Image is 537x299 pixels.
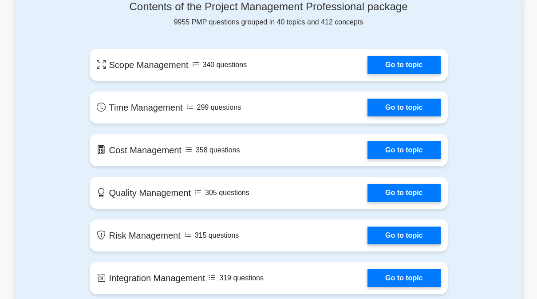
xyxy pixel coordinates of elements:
a: Go to topic [367,269,440,287]
div: 9955 PMP questions grouped in 40 topics and 412 concepts [90,0,448,28]
a: Go to topic [367,184,440,202]
a: Go to topic [367,99,440,116]
a: Go to topic [367,227,440,244]
a: Go to topic [367,56,440,74]
a: Go to topic [367,141,440,159]
h4: Contents of the Project Management Professional package [90,0,448,13]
